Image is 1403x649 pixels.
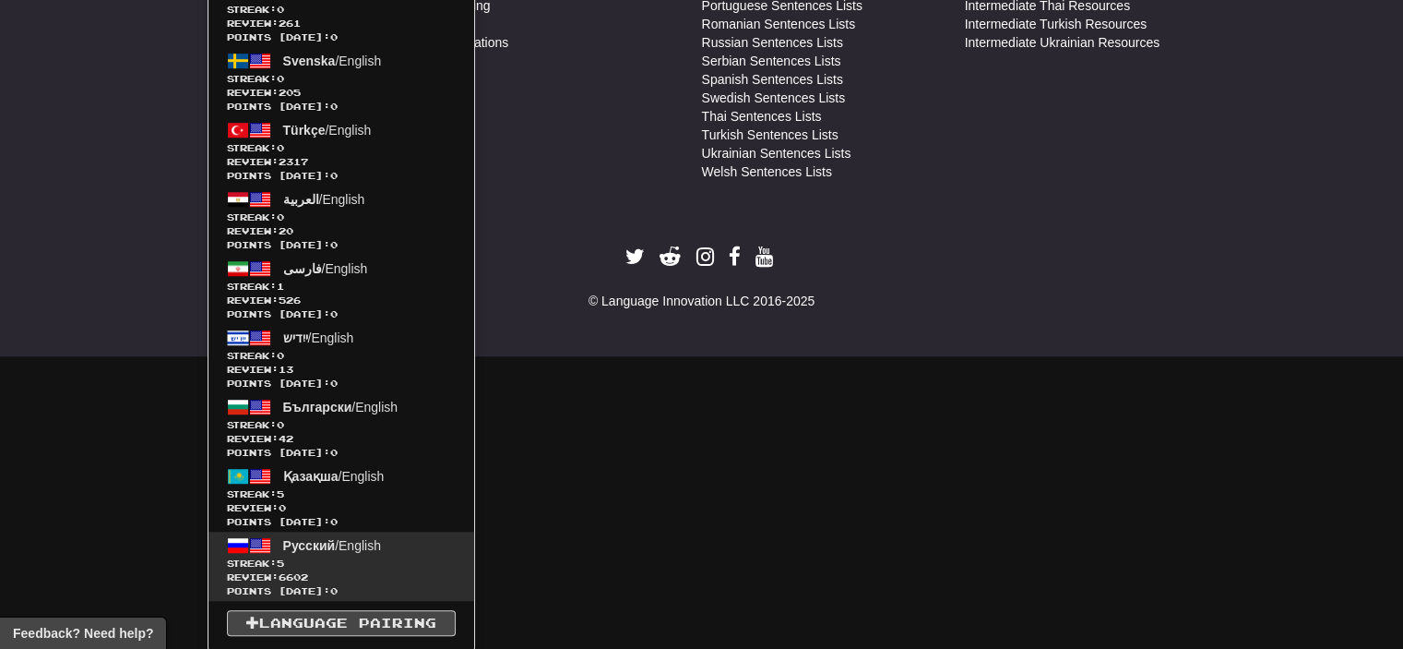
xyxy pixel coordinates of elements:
[283,192,365,207] span: / English
[702,107,822,126] a: Thai Sentences Lists
[227,584,456,598] span: Points [DATE]: 0
[277,211,284,222] span: 0
[702,144,851,162] a: Ukrainian Sentences Lists
[283,400,352,415] span: Български
[277,142,284,153] span: 0
[227,72,456,86] span: Streak:
[176,292,1228,310] div: © Language Innovation LLC 2016-2025
[277,419,284,430] span: 0
[208,47,474,116] a: Svenska/EnglishStreak:0 Review:205Points [DATE]:0
[277,558,284,569] span: 5
[283,123,372,138] span: / English
[227,557,456,571] span: Streak:
[227,169,456,183] span: Points [DATE]: 0
[208,532,474,601] a: Русский/EnglishStreak:5 Review:6602Points [DATE]:0
[227,307,456,321] span: Points [DATE]: 0
[702,33,843,52] a: Russian Sentences Lists
[283,538,381,553] span: / English
[227,363,456,377] span: Review: 13
[208,255,474,324] a: فارسی/EnglishStreak:1 Review:526Points [DATE]:0
[283,538,336,553] span: Русский
[227,610,456,636] a: Language Pairing
[702,52,841,70] a: Serbian Sentences Lists
[283,331,308,345] span: ייִדיש
[965,33,1160,52] a: Intermediate Ukrainian Resources
[227,446,456,460] span: Points [DATE]: 0
[283,192,319,207] span: العربية
[702,15,856,33] a: Romanian Sentences Lists
[702,70,843,89] a: Spanish Sentences Lists
[227,501,456,515] span: Review: 0
[13,624,153,643] span: Open feedback widget
[283,123,326,138] span: Türkçe
[227,30,456,44] span: Points [DATE]: 0
[227,100,456,114] span: Points [DATE]: 0
[283,54,382,68] span: / English
[702,162,832,181] a: Welsh Sentences Lists
[277,73,284,84] span: 0
[283,469,339,484] span: Қазақша
[227,224,456,238] span: Review: 20
[227,377,456,391] span: Points [DATE]: 0
[277,488,284,499] span: 5
[227,155,456,169] span: Review: 2317
[227,210,456,224] span: Streak:
[227,280,456,294] span: Streak:
[227,141,456,155] span: Streak:
[283,54,336,68] span: Svenska
[227,294,456,307] span: Review: 526
[702,126,838,144] a: Turkish Sentences Lists
[227,418,456,432] span: Streak:
[227,17,456,30] span: Review: 261
[227,349,456,363] span: Streak:
[227,515,456,529] span: Points [DATE]: 0
[277,350,284,361] span: 0
[277,4,284,15] span: 0
[283,331,354,345] span: / English
[702,89,846,107] a: Swedish Sentences Lists
[965,15,1147,33] a: Intermediate Turkish Resources
[227,432,456,446] span: Review: 42
[227,571,456,584] span: Review: 6602
[227,487,456,501] span: Streak:
[277,281,284,292] span: 1
[208,324,474,393] a: ייִדיש/EnglishStreak:0 Review:13Points [DATE]:0
[208,186,474,255] a: العربية/EnglishStreak:0 Review:20Points [DATE]:0
[208,393,474,463] a: Български/EnglishStreak:0 Review:42Points [DATE]:0
[283,261,368,276] span: / English
[283,400,398,415] span: / English
[227,3,456,17] span: Streak:
[227,86,456,100] span: Review: 205
[208,463,474,532] a: Қазақша/EnglishStreak:5 Review:0Points [DATE]:0
[208,116,474,186] a: Türkçe/EnglishStreak:0 Review:2317Points [DATE]:0
[283,469,385,484] span: / English
[227,238,456,252] span: Points [DATE]: 0
[283,261,322,276] span: فارسی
